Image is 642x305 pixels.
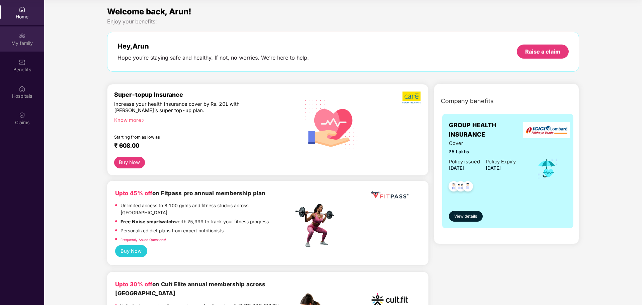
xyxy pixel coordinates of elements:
a: Frequently Asked Questions! [121,238,166,242]
span: right [141,119,145,122]
div: Hope you’re staying safe and healthy. If not, no worries. We’re here to help. [117,54,309,61]
div: Hey, Arun [117,42,309,50]
div: Increase your health insurance cover by Rs. 20L with [PERSON_NAME]’s super top-up plan. [114,101,264,114]
button: View details [449,211,483,222]
p: Unlimited access to 8,100 gyms and fitness studios across [GEOGRAPHIC_DATA] [121,202,293,217]
span: Welcome back, Arun! [107,7,191,16]
span: [DATE] [449,165,464,171]
div: Know more [114,117,290,122]
div: ₹ 608.00 [114,142,287,150]
div: Super-topup Insurance [114,91,294,98]
b: Upto 45% off [115,190,152,197]
span: View details [454,213,477,220]
img: svg+xml;base64,PHN2ZyB4bWxucz0iaHR0cDovL3d3dy53My5vcmcvMjAwMC9zdmciIHdpZHRoPSI0OC45NDMiIGhlaWdodD... [460,179,476,196]
button: Buy Now [114,157,145,168]
b: on Fitpass pro annual membership plan [115,190,265,197]
img: svg+xml;base64,PHN2ZyB4bWxucz0iaHR0cDovL3d3dy53My5vcmcvMjAwMC9zdmciIHdpZHRoPSI0OC45NDMiIGhlaWdodD... [446,179,462,196]
span: Company benefits [441,96,494,106]
img: fppp.png [370,189,410,201]
div: Starting from as low as [114,135,265,139]
strong: Free Noise smartwatch [121,219,174,224]
img: svg+xml;base64,PHN2ZyB3aWR0aD0iMjAiIGhlaWdodD0iMjAiIHZpZXdCb3g9IjAgMCAyMCAyMCIgZmlsbD0ibm9uZSIgeG... [19,32,25,39]
img: b5dec4f62d2307b9de63beb79f102df3.png [402,91,421,104]
img: icon [536,157,558,179]
span: Cover [449,140,516,147]
img: svg+xml;base64,PHN2ZyBpZD0iSG9tZSIgeG1sbnM9Imh0dHA6Ly93d3cudzMub3JnLzIwMDAvc3ZnIiB3aWR0aD0iMjAiIG... [19,6,25,13]
div: Policy Expiry [486,158,516,166]
img: svg+xml;base64,PHN2ZyBpZD0iSG9zcGl0YWxzIiB4bWxucz0iaHR0cDovL3d3dy53My5vcmcvMjAwMC9zdmciIHdpZHRoPS... [19,85,25,92]
img: svg+xml;base64,PHN2ZyB4bWxucz0iaHR0cDovL3d3dy53My5vcmcvMjAwMC9zdmciIHhtbG5zOnhsaW5rPSJodHRwOi8vd3... [300,91,364,156]
span: ₹5 Lakhs [449,148,516,156]
div: Enjoy your benefits! [107,18,579,25]
img: fpp.png [293,202,340,249]
img: svg+xml;base64,PHN2ZyB4bWxucz0iaHR0cDovL3d3dy53My5vcmcvMjAwMC9zdmciIHdpZHRoPSI0OC45MTUiIGhlaWdodD... [453,179,469,196]
img: svg+xml;base64,PHN2ZyBpZD0iQ2xhaW0iIHhtbG5zPSJodHRwOi8vd3d3LnczLm9yZy8yMDAwL3N2ZyIgd2lkdGg9IjIwIi... [19,112,25,119]
b: Upto 30% off [115,281,152,288]
b: on Cult Elite annual membership across [GEOGRAPHIC_DATA] [115,281,265,296]
button: Buy Now [115,245,147,257]
span: [DATE] [486,165,501,171]
p: Personalized diet plans from expert nutritionists [121,227,224,235]
div: Policy issued [449,158,480,166]
img: insurerLogo [523,122,570,138]
p: worth ₹5,999 to track your fitness progress [121,218,269,226]
span: GROUP HEALTH INSURANCE [449,121,527,140]
div: Raise a claim [525,48,560,55]
img: svg+xml;base64,PHN2ZyBpZD0iQmVuZWZpdHMiIHhtbG5zPSJodHRwOi8vd3d3LnczLm9yZy8yMDAwL3N2ZyIgd2lkdGg9Ij... [19,59,25,66]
